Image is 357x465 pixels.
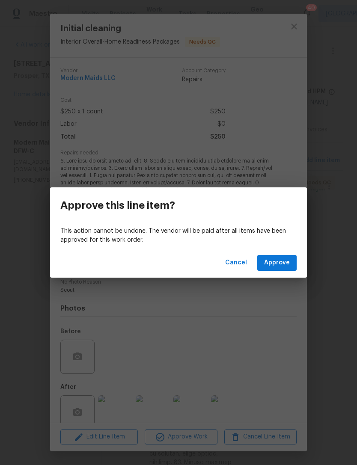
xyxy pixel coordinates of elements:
[264,258,290,268] span: Approve
[60,199,175,211] h3: Approve this line item?
[257,255,297,271] button: Approve
[225,258,247,268] span: Cancel
[222,255,250,271] button: Cancel
[60,227,297,245] p: This action cannot be undone. The vendor will be paid after all items have been approved for this...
